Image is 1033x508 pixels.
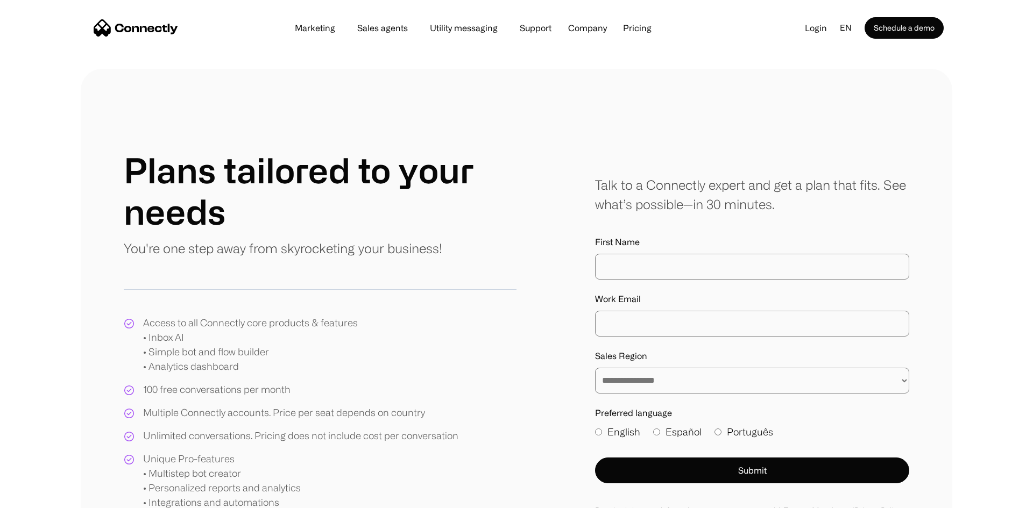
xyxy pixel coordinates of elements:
[836,20,865,36] div: en
[796,20,836,36] a: Login
[124,239,442,258] p: You're one step away from skyrocketing your business!
[714,425,773,439] label: Português
[124,149,516,232] h1: Plans tailored to your needs
[565,20,610,35] div: Company
[286,24,344,32] a: Marketing
[614,24,660,32] a: Pricing
[595,349,909,362] label: Sales Region
[94,20,178,36] a: home
[143,316,358,374] div: Access to all Connectly core products & features • Inbox AI • Simple bot and flow builder • Analy...
[11,488,65,504] aside: Language selected: English
[714,428,721,435] input: Português
[143,428,458,443] div: Unlimited conversations. Pricing does not include cost per conversation
[595,175,909,214] div: Talk to a Connectly expert and get a plan that fits. See what’s possible—in 30 minutes.
[595,457,909,483] button: Submit
[349,24,416,32] a: Sales agents
[568,20,607,35] div: Company
[840,20,852,36] div: en
[143,382,291,397] div: 100 free conversations per month
[421,24,506,32] a: Utility messaging
[511,24,560,32] a: Support
[653,428,660,435] input: Español
[595,292,909,305] label: Work Email
[595,428,602,435] input: English
[653,425,702,439] label: Español
[595,406,909,419] label: Preferred language
[22,489,65,504] ul: Language list
[595,235,909,248] label: First Name
[865,17,944,39] a: Schedule a demo
[595,425,640,439] label: English
[143,405,425,420] div: Multiple Connectly accounts. Price per seat depends on country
